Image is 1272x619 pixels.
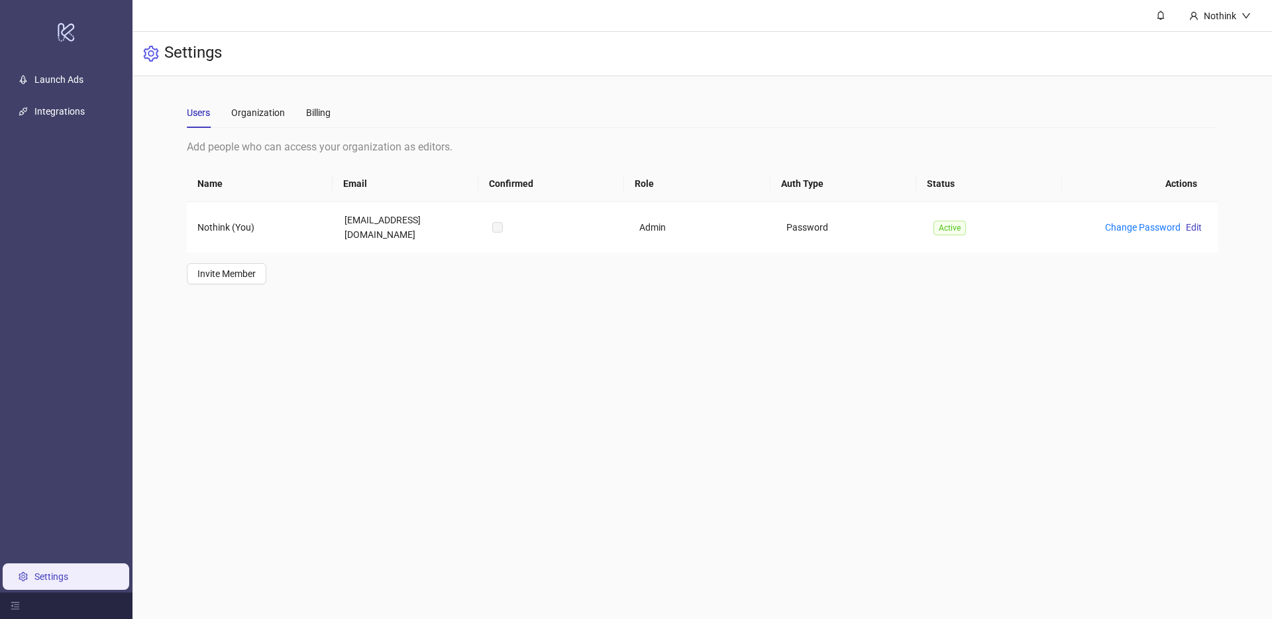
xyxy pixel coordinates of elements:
div: Nothink [1198,9,1242,23]
div: Add people who can access your organization as editors. [187,139,1218,155]
th: Email [333,166,478,202]
a: Launch Ads [34,74,83,85]
a: Settings [34,571,68,582]
span: Invite Member [197,268,256,279]
span: user [1189,11,1198,21]
span: Edit [1186,222,1202,233]
td: Nothink (You) [187,202,334,253]
a: Change Password [1105,222,1181,233]
span: menu-fold [11,601,20,610]
button: Edit [1181,219,1207,235]
td: [EMAIL_ADDRESS][DOMAIN_NAME] [334,202,481,253]
a: Integrations [34,106,85,117]
th: Auth Type [770,166,916,202]
th: Confirmed [478,166,624,202]
div: Users [187,105,210,120]
th: Role [624,166,770,202]
th: Name [187,166,333,202]
td: Password [776,202,923,253]
span: setting [143,46,159,62]
div: Billing [306,105,331,120]
td: Admin [629,202,776,253]
span: down [1242,11,1251,21]
button: Invite Member [187,263,266,284]
th: Actions [1062,166,1208,202]
div: Organization [231,105,285,120]
span: bell [1156,11,1165,20]
th: Status [916,166,1062,202]
span: Active [933,221,966,235]
h3: Settings [164,42,222,65]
